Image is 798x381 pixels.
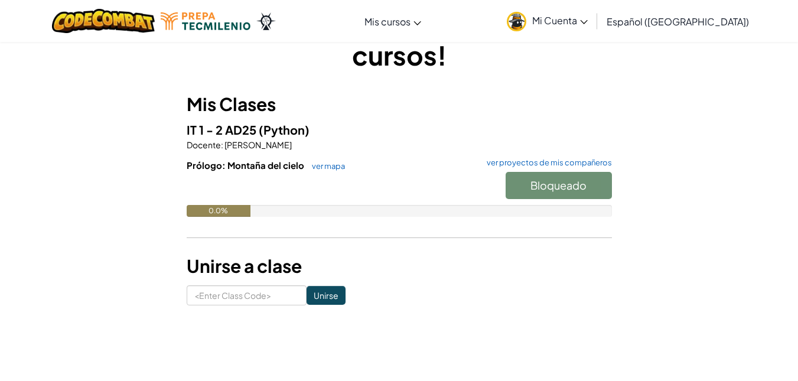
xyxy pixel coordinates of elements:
[187,205,250,217] div: 0.0%
[221,139,223,150] span: :
[364,15,411,28] span: Mis cursos
[259,122,310,137] span: (Python)
[187,159,306,171] span: Prólogo: Montaña del cielo
[607,15,749,28] span: Español ([GEOGRAPHIC_DATA])
[187,253,612,279] h3: Unirse a clase
[501,2,594,40] a: Mi Cuenta
[223,139,292,150] span: [PERSON_NAME]
[507,12,526,31] img: avatar
[307,286,346,305] input: Unirse
[306,161,345,171] a: ver mapa
[601,5,755,37] a: Español ([GEOGRAPHIC_DATA])
[52,9,155,33] img: CodeCombat logo
[359,5,427,37] a: Mis cursos
[532,14,588,27] span: Mi Cuenta
[187,91,612,118] h3: Mis Clases
[187,139,221,150] span: Docente
[256,12,275,30] img: Ozaria
[187,285,307,305] input: <Enter Class Code>
[161,12,250,30] img: Tecmilenio logo
[481,159,612,167] a: ver proyectos de mis compañeros
[187,122,259,137] span: IT 1 - 2 AD25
